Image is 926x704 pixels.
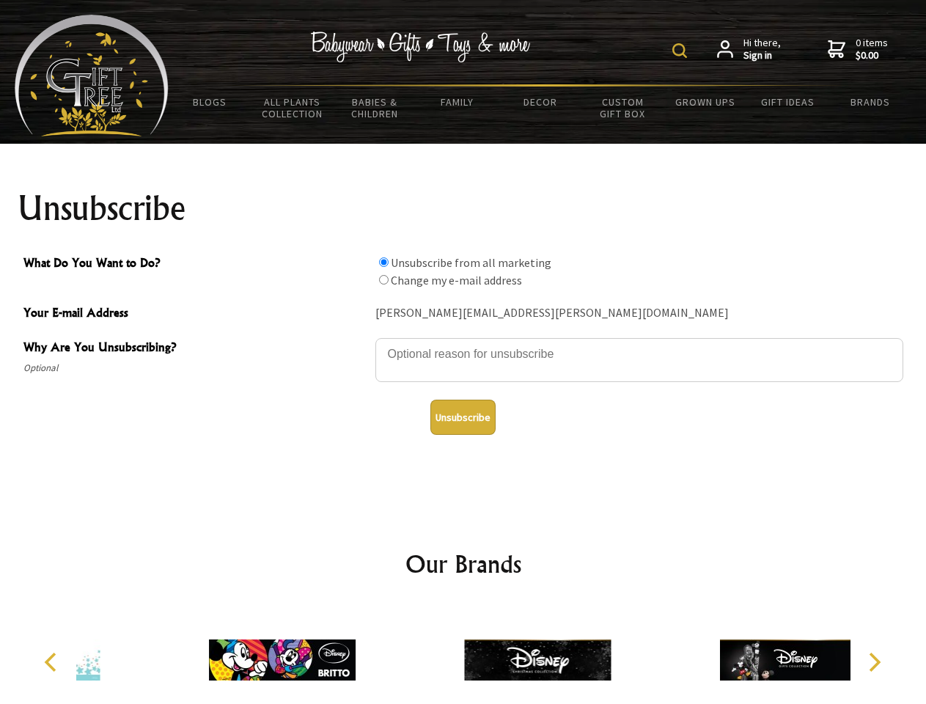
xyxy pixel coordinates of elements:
span: Your E-mail Address [23,304,368,325]
span: 0 items [856,36,888,62]
span: Hi there, [743,37,781,62]
a: Custom Gift Box [581,87,664,129]
a: Brands [829,87,912,117]
button: Next [858,646,890,678]
a: All Plants Collection [251,87,334,129]
input: What Do You Want to Do? [379,275,389,285]
span: What Do You Want to Do? [23,254,368,275]
label: Unsubscribe from all marketing [391,255,551,270]
a: Family [416,87,499,117]
strong: Sign in [743,49,781,62]
a: Grown Ups [664,87,746,117]
a: BLOGS [169,87,251,117]
img: product search [672,43,687,58]
a: Hi there,Sign in [717,37,781,62]
button: Previous [37,646,69,678]
button: Unsubscribe [430,400,496,435]
a: Babies & Children [334,87,416,129]
span: Optional [23,359,368,377]
img: Babyware - Gifts - Toys and more... [15,15,169,136]
strong: $0.00 [856,49,888,62]
div: [PERSON_NAME][EMAIL_ADDRESS][PERSON_NAME][DOMAIN_NAME] [375,302,903,325]
a: 0 items$0.00 [828,37,888,62]
h2: Our Brands [29,546,897,582]
input: What Do You Want to Do? [379,257,389,267]
h1: Unsubscribe [18,191,909,226]
span: Why Are You Unsubscribing? [23,338,368,359]
a: Decor [499,87,581,117]
a: Gift Ideas [746,87,829,117]
textarea: Why Are You Unsubscribing? [375,338,903,382]
img: Babywear - Gifts - Toys & more [311,32,531,62]
label: Change my e-mail address [391,273,522,287]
